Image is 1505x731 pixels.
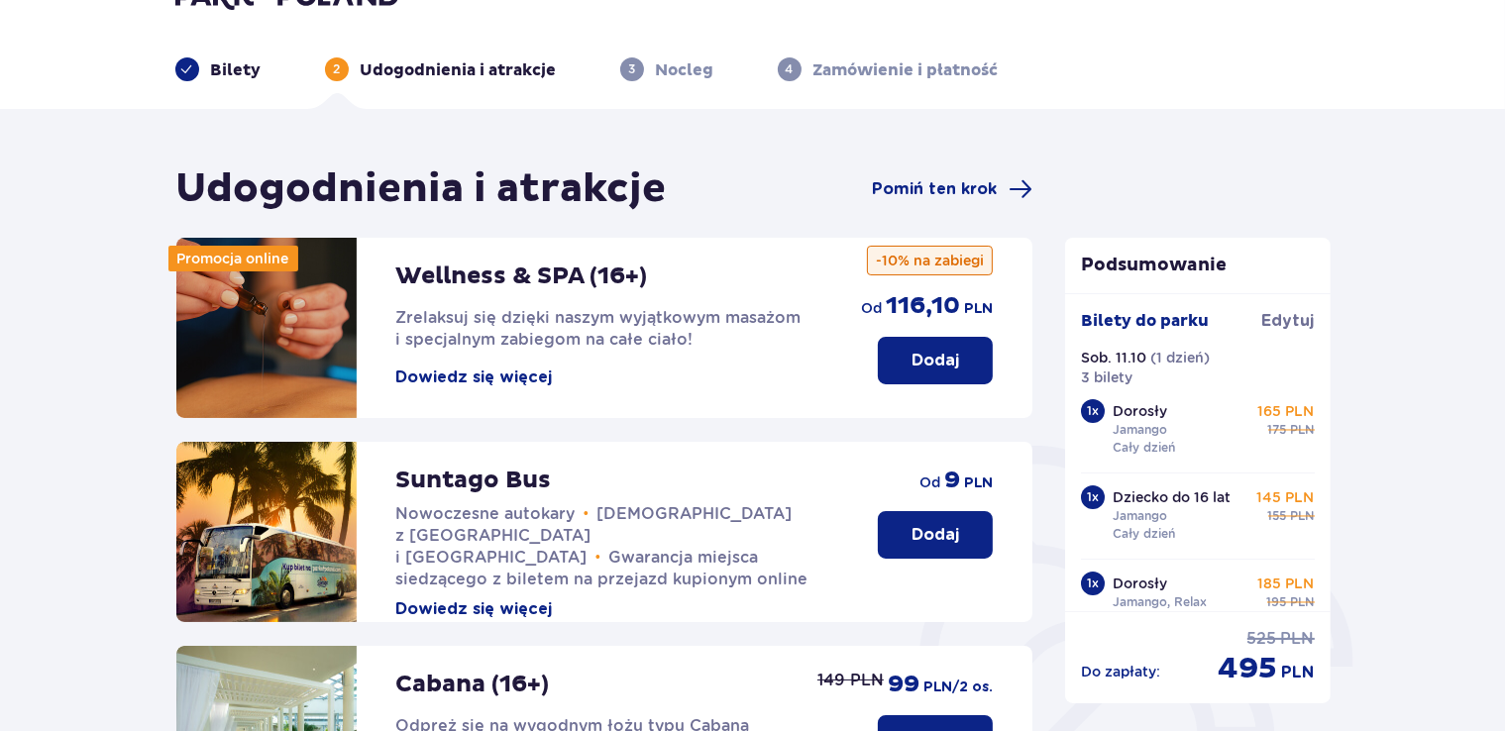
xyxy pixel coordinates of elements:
div: 4Zamówienie i płatność [778,57,999,81]
p: 4 [786,60,794,78]
img: attraction [176,442,357,622]
span: od [919,472,940,492]
p: 2 [333,60,340,78]
p: Cabana (16+) [396,670,550,699]
img: attraction [176,238,357,418]
p: Dodaj [912,350,959,371]
div: 1 x [1081,572,1105,595]
p: -10% na zabiegi [867,246,993,275]
p: Udogodnienia i atrakcje [361,59,557,81]
span: 175 [1268,421,1287,439]
p: Dziecko do 16 lat [1113,487,1231,507]
div: Bilety [175,57,262,81]
button: Dodaj [878,337,993,384]
p: Bilety [211,59,262,81]
span: Pomiń ten krok [872,178,997,200]
span: Zrelaksuj się dzięki naszym wyjątkowym masażom i specjalnym zabiegom na całe ciało! [396,308,802,349]
p: Wellness & SPA (16+) [396,261,648,291]
p: ( 1 dzień ) [1150,348,1210,367]
span: 525 [1247,628,1277,650]
p: 3 bilety [1081,367,1132,387]
p: Cały dzień [1113,439,1175,457]
span: PLN [1282,662,1315,683]
p: Do zapłaty : [1081,662,1160,681]
button: Dodaj [878,511,993,559]
span: od [861,298,882,318]
span: PLN [1291,421,1315,439]
button: Dowiedz się więcej [396,366,553,388]
p: Cały dzień [1113,525,1175,543]
span: PLN [964,473,993,493]
div: 3Nocleg [620,57,714,81]
p: 149 PLN [817,670,884,691]
p: Dodaj [912,524,959,546]
p: 165 PLN [1258,401,1315,421]
p: Jamango [1113,421,1167,439]
p: Podsumowanie [1065,254,1331,277]
span: 116,10 [886,291,960,321]
p: Suntago Bus [396,466,552,495]
span: Edytuj [1262,310,1315,332]
p: 185 PLN [1258,574,1315,593]
p: Dorosły [1113,401,1167,421]
p: Dorosły [1113,574,1167,593]
span: PLN [1291,507,1315,525]
p: Jamango [1113,507,1167,525]
span: Nowoczesne autokary [396,504,576,523]
div: Promocja online [168,246,298,271]
span: 155 [1268,507,1287,525]
span: PLN /2 os. [923,678,993,697]
p: 3 [628,60,635,78]
p: Zamówienie i płatność [813,59,999,81]
span: 9 [944,466,960,495]
div: 1 x [1081,485,1105,509]
button: Dowiedz się więcej [396,598,553,620]
p: Nocleg [656,59,714,81]
span: • [595,548,601,568]
p: Sob. 11.10 [1081,348,1146,367]
p: Bilety do parku [1081,310,1209,332]
h1: Udogodnienia i atrakcje [176,164,667,214]
span: PLN [1281,628,1315,650]
span: 495 [1219,650,1278,687]
span: PLN [1291,593,1315,611]
div: 2Udogodnienia i atrakcje [325,57,557,81]
p: Jamango, Relax [1113,593,1207,611]
a: Pomiń ten krok [872,177,1032,201]
div: 1 x [1081,399,1105,423]
span: [DEMOGRAPHIC_DATA] z [GEOGRAPHIC_DATA] i [GEOGRAPHIC_DATA] [396,504,793,567]
p: 145 PLN [1257,487,1315,507]
span: 195 [1267,593,1287,611]
span: • [584,504,590,524]
span: PLN [964,299,993,319]
span: 99 [888,670,919,699]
